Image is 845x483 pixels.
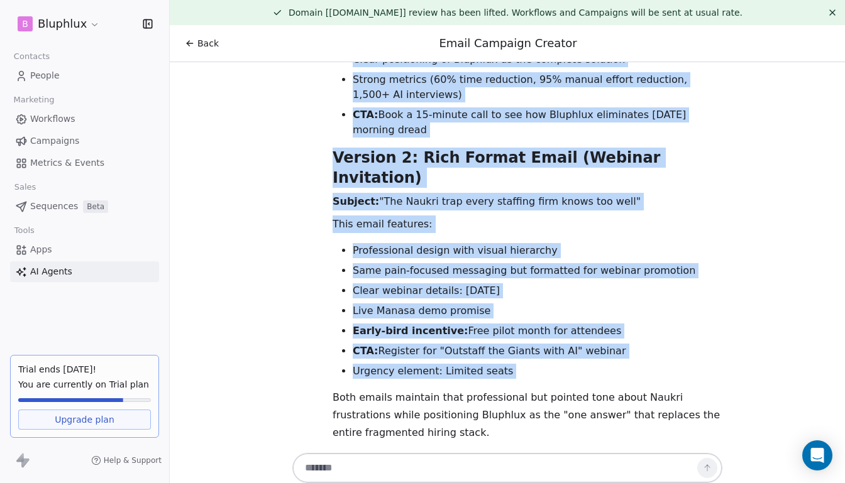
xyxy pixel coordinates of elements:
div: Best regards, [PERSON_NAME] Founder, Bluphlux [5,220,392,256]
div: – let our AI do the heavy lifting. [30,55,392,67]
li: Professional design with visual hierarchy [353,243,722,258]
li: Urgency element: Limited seats [353,364,722,379]
a: People [10,65,159,86]
a: Apps [10,239,159,260]
li: Live Manasa demo promise [353,303,722,318]
a: Upgrade plan [18,410,151,430]
span: Apps [30,243,52,256]
strong: Over 1,500 AI interviews completed [30,67,233,79]
p: As the founder of Bluphlux, I've witnessed the [DATE] morning dread of managing ten open position... [33,126,365,205]
li: Free pilot month for attendees [353,323,722,339]
span: Beta [83,200,108,213]
span: Marketing [8,90,60,109]
div: – experience the future of recruitment. [30,67,392,90]
span: Workflows [30,112,75,126]
a: Help & Support [91,455,162,465]
div: – streamline your process like never before. [30,31,392,55]
div: Trial ends [DATE]! [18,363,151,376]
div: With features like resume scoring, automated calls, AI interviews, and bulk processing, we’re her... [5,112,392,148]
font: Here’s what we can do for you: [5,8,182,21]
span: You are currently on Trial plan [18,378,151,391]
span: Domain [[DOMAIN_NAME]] review has been lifted. Workflows and Campaigns will be sent at usual rate. [289,8,743,18]
a: Powered By Swipe One [5,301,99,320]
strong: Version 2: Rich Format Email (Webinar Invitation) [333,149,660,187]
h1: Outstaff the Giants with [PERSON_NAME] [33,14,365,67]
span: People [30,69,60,82]
span: Email Campaign Creator [439,36,577,50]
button: BBluphlux [15,13,102,35]
p: At [GEOGRAPHIC_DATA], we’ve created a complete solution that replaces the need for job boards, ma... [28,261,360,371]
span: Contacts [8,47,55,66]
span: Upgrade plan [55,413,114,426]
span: Sales [9,178,41,197]
p: Hi there, [28,118,360,152]
p: Bluphlux is the complete solution that replaces job boards, manual calling, and ATS with our AI H... [33,269,365,333]
p: Both emails maintain that professional but pointed tone about Naukri frustrations while positioni... [333,389,722,442]
strong: 60% reduction in time-to-hire [30,31,198,43]
li: Strong metrics (60% time reduction, 95% manual effort reduction, 1,500+ AI interviews) [353,72,722,102]
li: Same pain-focused messaging but formatted for webinar promotion [353,263,722,278]
span: Sequences [30,200,78,213]
strong: Early-bird incentive: [353,325,468,337]
p: This email features: [333,215,722,233]
h1: The Naukri Trap Every Staffing Firm Knows Too Well [28,38,360,87]
p: Would you like me to adjust anything in either version, or shall we proceed to draft the campaign... [333,447,722,482]
a: Unsubscribe [5,281,392,301]
span: Back [197,37,219,50]
p: "The Naukri trap every staffing firm knows too well" [333,193,722,210]
strong: CTA: [353,109,378,121]
li: Register for "Outstaff the Giants with AI" webinar [353,344,722,359]
div: Open Intercom Messenger [802,440,832,470]
a: Campaigns [10,131,159,151]
span: Metrics & Events [30,156,104,170]
a: Book a 15-minute call to see how Bluphlux can eliminate your [DATE] morning dread! â†’ [24,160,373,184]
a: AI Agents [10,261,159,282]
span: AI Agents [30,265,72,278]
span: B [22,18,28,30]
a: Metrics & Events [10,153,159,173]
li: Clear webinar details: [DATE] [353,283,722,298]
li: Book a 15-minute call to see how Bluphlux eliminates [DATE] morning dread [353,107,722,138]
span: Campaigns [30,134,79,148]
strong: Subject: [333,195,379,207]
span: Help & Support [104,455,162,465]
p: Our love-hate relationship with platforms like [PERSON_NAME] often leads to hefty fees without re... [33,205,365,269]
p: Bluphlux, [STREET_ADDRESS][DATE] [5,266,392,281]
span: Tools [9,221,40,240]
p: I'm [PERSON_NAME], the founder of Bluphlux. I've seen the [DATE] morning dread all too well—the d... [28,152,360,261]
span: Bluphlux [38,16,87,32]
a: SequencesBeta [10,196,159,217]
strong: CTA: [353,345,378,357]
strong: 95% reduction in manual effort [30,55,207,67]
a: Workflows [10,109,159,129]
div: Looking forward to transforming your hiring process! [5,196,392,208]
p: Dear Staffing Consultancy Owners, [33,98,365,126]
